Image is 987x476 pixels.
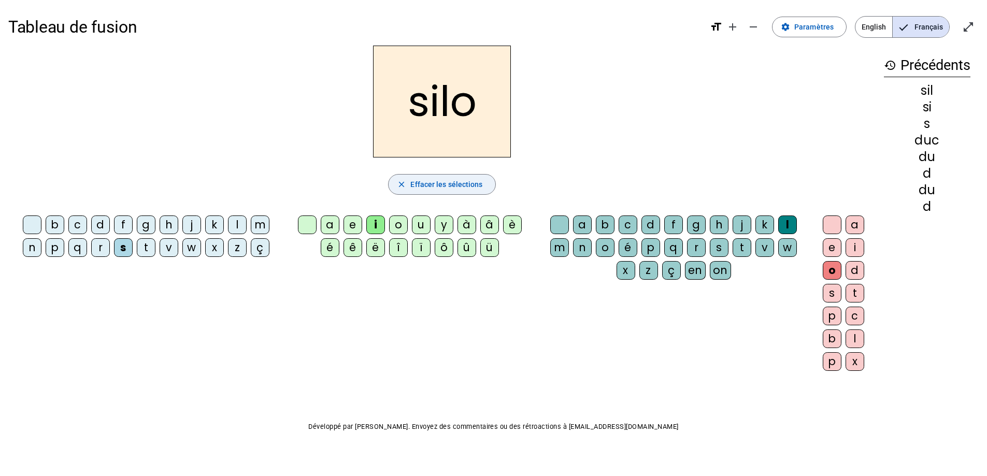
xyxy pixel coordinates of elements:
div: t [137,238,155,257]
p: Développé par [PERSON_NAME]. Envoyez des commentaires ou des rétroactions à [EMAIL_ADDRESS][DOMAI... [8,421,979,433]
div: o [596,238,614,257]
div: â [480,215,499,234]
div: b [46,215,64,234]
div: c [68,215,87,234]
div: l [228,215,247,234]
div: sil [884,84,970,97]
div: é [619,238,637,257]
div: g [687,215,706,234]
div: v [160,238,178,257]
div: l [846,329,864,348]
div: x [205,238,224,257]
div: d [884,167,970,180]
div: z [639,261,658,280]
div: o [823,261,841,280]
div: ü [480,238,499,257]
div: ç [251,238,269,257]
mat-button-toggle-group: Language selection [855,16,950,38]
mat-icon: close [397,180,406,189]
div: q [664,238,683,257]
div: h [710,215,728,234]
div: p [823,307,841,325]
div: m [550,238,569,257]
div: n [573,238,592,257]
div: r [91,238,110,257]
div: à [457,215,476,234]
div: q [68,238,87,257]
div: d [884,200,970,213]
div: d [641,215,660,234]
div: w [778,238,797,257]
button: Paramètres [772,17,847,37]
div: a [573,215,592,234]
button: Augmenter la taille de la police [722,17,743,37]
div: j [182,215,201,234]
div: du [884,151,970,163]
div: s [710,238,728,257]
div: o [389,215,408,234]
button: Diminuer la taille de la police [743,17,764,37]
mat-icon: format_size [710,21,722,33]
div: f [114,215,133,234]
mat-icon: open_in_full [962,21,975,33]
div: s [884,118,970,130]
div: j [733,215,751,234]
div: v [755,238,774,257]
div: è [503,215,522,234]
div: y [435,215,453,234]
div: ô [435,238,453,257]
div: d [846,261,864,280]
button: Entrer en plein écran [958,17,979,37]
div: u [412,215,431,234]
div: z [228,238,247,257]
mat-icon: history [884,59,896,71]
span: Paramètres [794,21,834,33]
div: e [823,238,841,257]
span: Effacer les sélections [410,178,482,191]
div: g [137,215,155,234]
div: b [823,329,841,348]
span: Français [893,17,949,37]
h3: Précédents [884,54,970,77]
div: d [91,215,110,234]
div: r [687,238,706,257]
div: h [160,215,178,234]
div: k [205,215,224,234]
div: p [823,352,841,371]
mat-icon: add [726,21,739,33]
div: é [321,238,339,257]
div: s [114,238,133,257]
div: s [823,284,841,302]
div: î [389,238,408,257]
div: c [619,215,637,234]
div: ë [366,238,385,257]
div: duc [884,134,970,147]
div: ç [662,261,681,280]
div: e [344,215,362,234]
div: n [23,238,41,257]
div: l [778,215,797,234]
div: a [846,215,864,234]
div: w [182,238,201,257]
div: c [846,307,864,325]
mat-icon: remove [747,21,760,33]
div: m [251,215,269,234]
div: en [685,261,706,280]
div: t [846,284,864,302]
div: ï [412,238,431,257]
div: i [366,215,385,234]
div: p [641,238,660,257]
div: ê [344,238,362,257]
div: p [46,238,64,257]
button: Effacer les sélections [388,174,495,195]
div: a [321,215,339,234]
div: k [755,215,774,234]
div: f [664,215,683,234]
div: x [617,261,635,280]
div: du [884,184,970,196]
div: û [457,238,476,257]
mat-icon: settings [781,22,790,32]
h2: silo [373,46,511,157]
div: b [596,215,614,234]
h1: Tableau de fusion [8,10,702,44]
